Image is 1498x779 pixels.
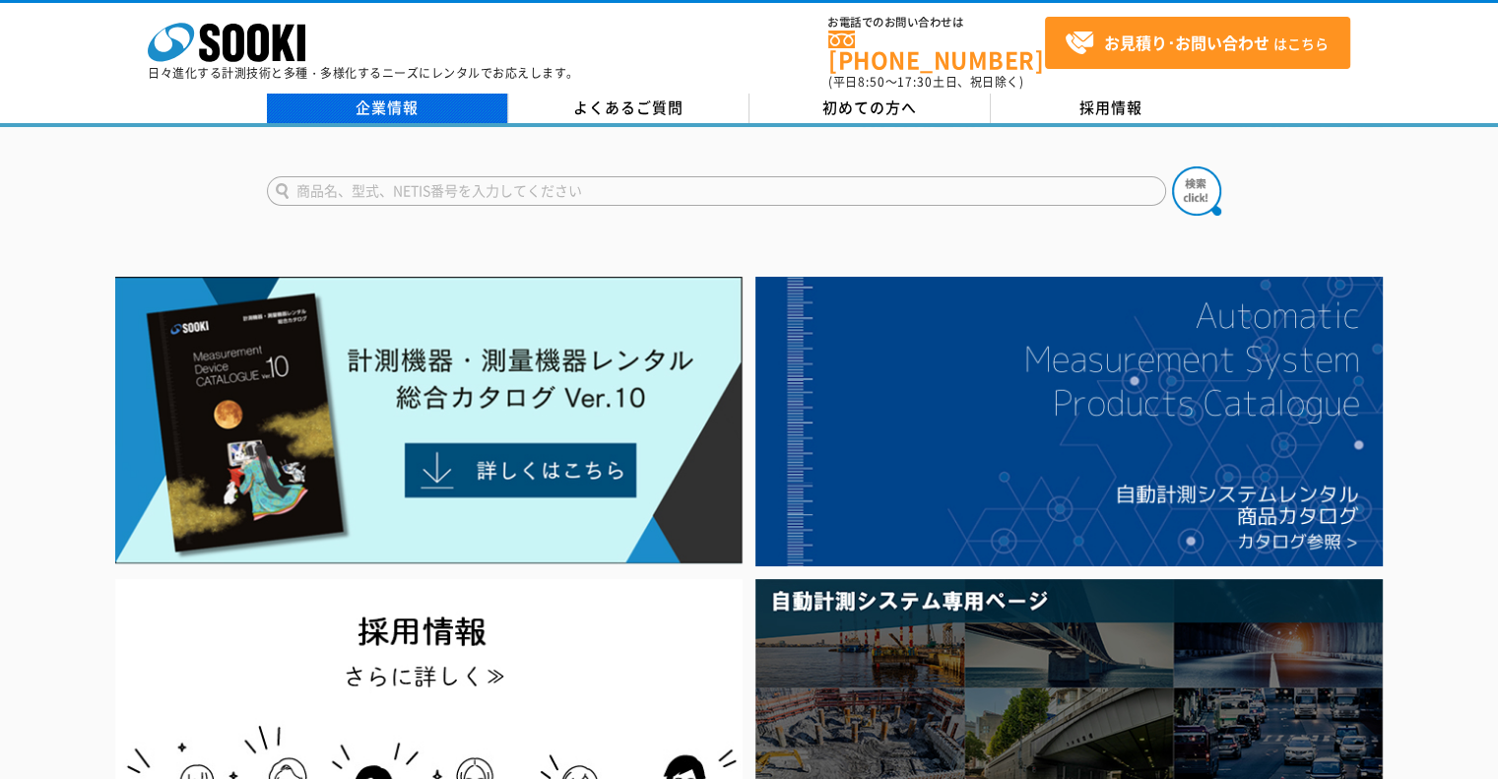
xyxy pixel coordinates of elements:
[267,94,508,123] a: 企業情報
[1065,29,1329,58] span: はこちら
[858,73,885,91] span: 8:50
[148,67,579,79] p: 日々進化する計測技術と多種・多様化するニーズにレンタルでお応えします。
[828,17,1045,29] span: お電話でのお問い合わせは
[991,94,1232,123] a: 採用情報
[508,94,749,123] a: よくあるご質問
[897,73,933,91] span: 17:30
[1045,17,1350,69] a: お見積り･お問い合わせはこちら
[749,94,991,123] a: 初めての方へ
[1172,166,1221,216] img: btn_search.png
[828,31,1045,71] a: [PHONE_NUMBER]
[115,277,743,564] img: Catalog Ver10
[828,73,1023,91] span: (平日 ～ 土日、祝日除く)
[755,277,1383,566] img: 自動計測システムカタログ
[822,97,917,118] span: 初めての方へ
[267,176,1166,206] input: 商品名、型式、NETIS番号を入力してください
[1104,31,1270,54] strong: お見積り･お問い合わせ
